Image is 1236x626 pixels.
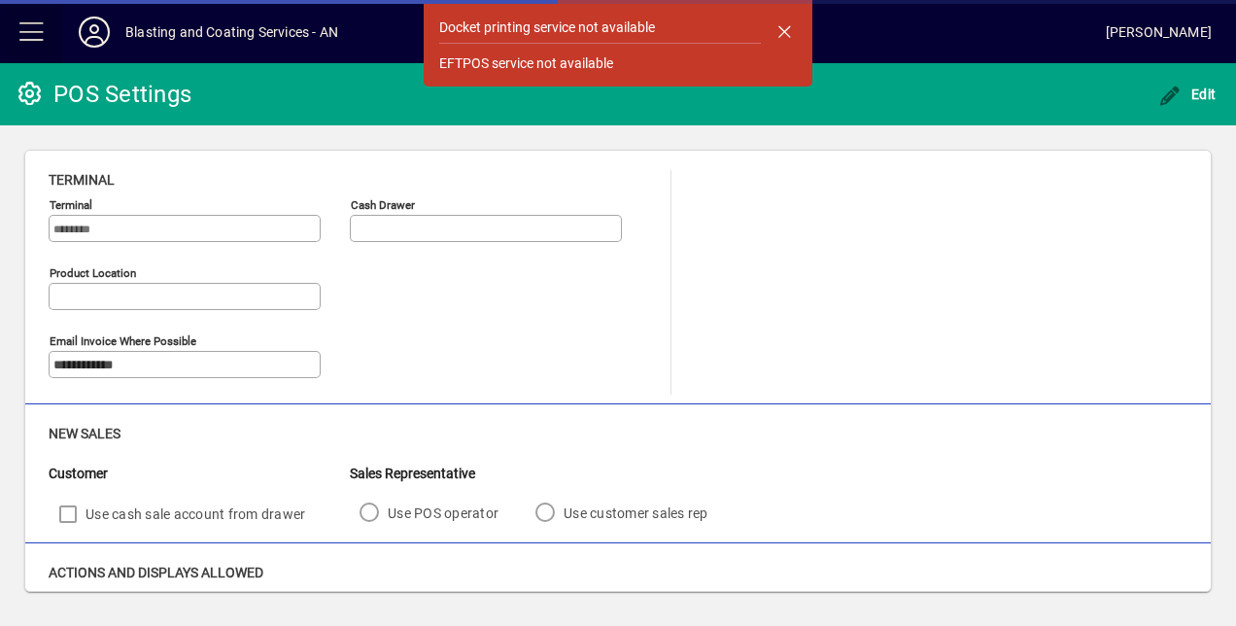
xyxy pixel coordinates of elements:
div: Blasting and Coating Services - AN [125,17,338,48]
button: Profile [63,15,125,50]
span: [DATE] 13:46 [338,17,1106,48]
mat-label: Cash Drawer [351,198,415,212]
span: Terminal [49,172,115,188]
div: EFTPOS service not available [439,53,613,74]
mat-label: Product location [50,266,136,280]
div: [PERSON_NAME] [1106,17,1212,48]
span: Actions and Displays Allowed [49,565,263,580]
mat-label: Terminal [50,198,92,212]
span: Edit [1158,87,1217,102]
span: New Sales [49,426,120,441]
button: Edit [1153,77,1221,112]
mat-label: Email Invoice where possible [50,334,196,348]
div: Customer [49,464,350,484]
div: Sales Representative [350,464,736,484]
div: POS Settings [15,79,191,110]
